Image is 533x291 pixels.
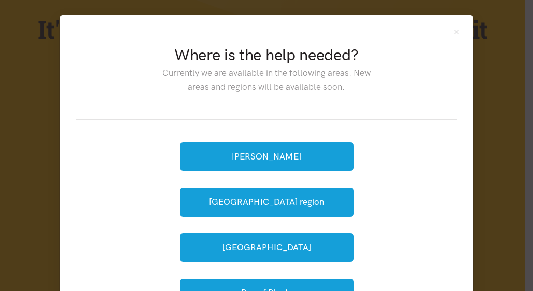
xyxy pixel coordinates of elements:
[180,188,354,216] button: [GEOGRAPHIC_DATA] region
[154,44,378,66] h2: Where is the help needed?
[180,142,354,171] button: [PERSON_NAME]
[154,66,378,94] p: Currently we are available in the following areas. New areas and regions will be available soon.
[180,233,354,262] button: [GEOGRAPHIC_DATA]
[452,28,461,36] button: Close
